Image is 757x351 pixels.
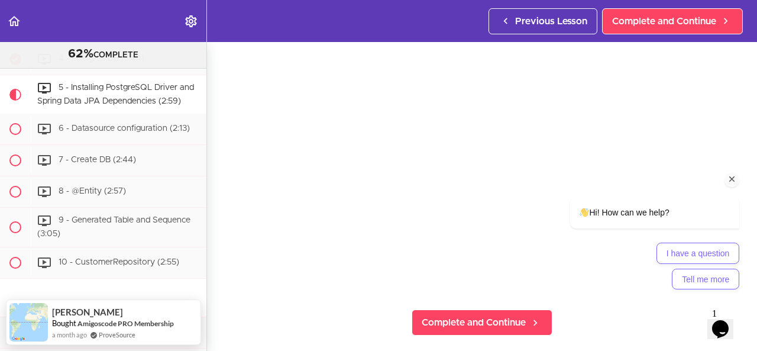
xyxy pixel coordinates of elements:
span: 62% [68,48,93,60]
span: Complete and Continue [612,14,716,28]
a: Amigoscode PRO Membership [77,319,174,328]
svg: Settings Menu [184,14,198,28]
a: ProveSource [99,330,135,340]
iframe: chat widget [532,91,745,298]
span: [PERSON_NAME] [52,307,123,317]
iframe: Video Player [231,8,733,291]
span: 7 - Create DB (2:44) [59,156,136,165]
span: 5 - Installing PostgreSQL Driver and Spring Data JPA Dependencies (2:59) [37,83,194,105]
span: 6 - Datasource configuration (2:13) [59,125,190,133]
iframe: chat widget [707,304,745,339]
img: provesource social proof notification image [9,303,48,342]
svg: Back to course curriculum [7,14,21,28]
span: Complete and Continue [422,315,526,330]
div: COMPLETE [15,47,192,62]
span: 10 - CustomerRepository (2:55) [59,258,179,266]
span: Bought [52,318,76,328]
span: a month ago [52,330,87,340]
a: Complete and Continue [602,8,743,34]
span: Previous Lesson [515,14,587,28]
a: Previous Lesson [489,8,597,34]
span: 9 - Generated Table and Sequence (3:05) [37,217,190,239]
a: Complete and Continue [412,310,552,336]
span: 8 - @Entity (2:57) [59,188,126,196]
